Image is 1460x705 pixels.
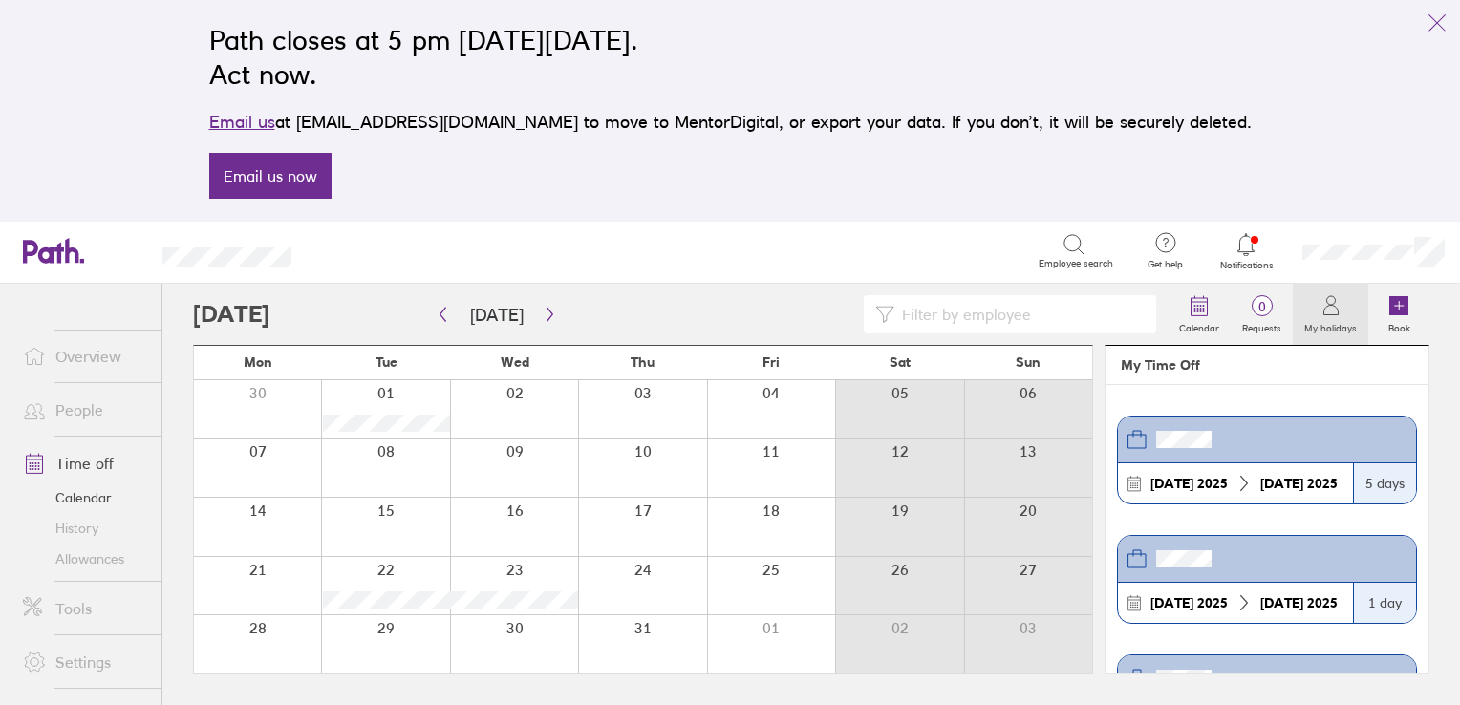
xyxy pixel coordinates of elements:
[501,354,529,370] span: Wed
[1377,317,1422,334] label: Book
[8,444,161,482] a: Time off
[894,296,1145,332] input: Filter by employee
[1353,463,1416,503] div: 5 days
[8,544,161,574] a: Allowances
[1106,346,1428,385] header: My Time Off
[209,109,1252,136] p: at [EMAIL_ADDRESS][DOMAIN_NAME] to move to MentorDigital, or export your data. If you don’t, it w...
[8,589,161,628] a: Tools
[1168,317,1231,334] label: Calendar
[8,513,161,544] a: History
[1143,476,1235,491] div: 2025
[1143,595,1235,610] div: 2025
[1253,476,1345,491] div: 2025
[1293,317,1368,334] label: My holidays
[1260,475,1303,492] strong: [DATE]
[376,354,397,370] span: Tue
[1150,475,1193,492] strong: [DATE]
[1016,354,1041,370] span: Sun
[1215,260,1277,271] span: Notifications
[209,112,275,132] a: Email us
[455,299,539,331] button: [DATE]
[1168,284,1231,345] a: Calendar
[890,354,911,370] span: Sat
[1215,231,1277,271] a: Notifications
[1368,284,1429,345] a: Book
[1253,595,1345,610] div: 2025
[762,354,780,370] span: Fri
[1117,535,1417,624] a: [DATE] 2025[DATE] 20251 day
[1039,258,1113,269] span: Employee search
[1260,594,1303,611] strong: [DATE]
[1231,299,1293,314] span: 0
[1117,416,1417,504] a: [DATE] 2025[DATE] 20255 days
[1134,259,1196,270] span: Get help
[631,354,655,370] span: Thu
[244,354,272,370] span: Mon
[1231,284,1293,345] a: 0Requests
[8,643,161,681] a: Settings
[343,242,392,259] div: Search
[8,391,161,429] a: People
[8,482,161,513] a: Calendar
[1150,594,1193,611] strong: [DATE]
[1353,583,1416,623] div: 1 day
[8,337,161,375] a: Overview
[1231,317,1293,334] label: Requests
[209,153,332,199] a: Email us now
[1293,284,1368,345] a: My holidays
[209,23,1252,92] h2: Path closes at 5 pm [DATE][DATE]. Act now.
